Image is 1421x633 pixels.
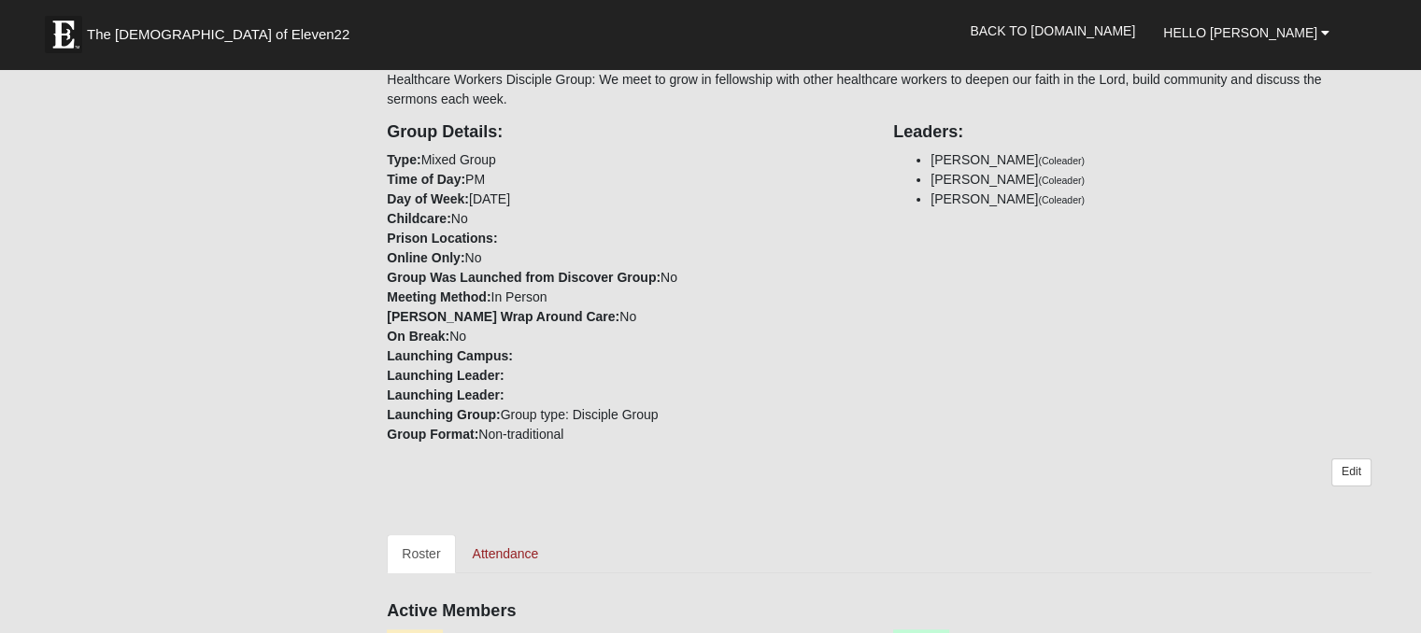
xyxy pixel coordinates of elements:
strong: Group Was Launched from Discover Group: [387,270,661,285]
li: [PERSON_NAME] [931,150,1371,170]
a: Edit [1331,458,1371,485]
strong: Day of Week: [387,191,469,206]
strong: On Break: [387,329,449,344]
strong: Prison Locations: [387,231,497,246]
a: Roster [387,534,455,573]
img: Eleven22 logo [45,16,82,53]
a: Attendance [458,534,554,573]
strong: Launching Leader: [387,387,504,402]
li: [PERSON_NAME] [931,190,1371,209]
h4: Leaders: [893,122,1371,143]
div: Mixed Group PM [DATE] No No No In Person No No Group type: Disciple Group Non-traditional [373,109,879,444]
strong: Launching Leader: [387,368,504,383]
strong: Childcare: [387,211,450,226]
span: Hello [PERSON_NAME] [1163,25,1317,40]
strong: Group Format: [387,427,478,442]
strong: Launching Group: [387,407,500,422]
strong: Online Only: [387,250,464,265]
li: [PERSON_NAME] [931,170,1371,190]
a: Hello [PERSON_NAME] [1149,9,1343,56]
small: (Coleader) [1038,155,1085,166]
strong: Launching Campus: [387,348,513,363]
small: (Coleader) [1038,175,1085,186]
a: Back to [DOMAIN_NAME] [956,7,1149,54]
strong: Type: [387,152,420,167]
a: The [DEMOGRAPHIC_DATA] of Eleven22 [36,7,409,53]
span: The [DEMOGRAPHIC_DATA] of Eleven22 [87,25,349,44]
strong: Meeting Method: [387,289,490,304]
strong: Time of Day: [387,172,465,187]
small: (Coleader) [1038,194,1085,205]
h4: Group Details: [387,122,865,143]
strong: [PERSON_NAME] Wrap Around Care: [387,309,619,324]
